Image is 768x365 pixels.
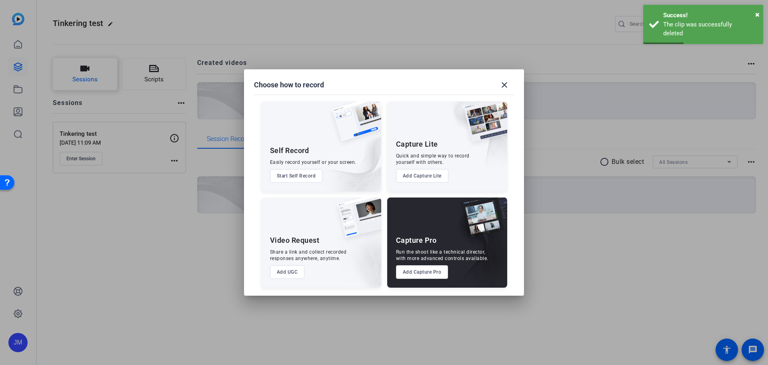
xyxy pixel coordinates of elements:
div: Quick and simple way to record yourself with others. [396,153,470,165]
div: Run the shoot like a technical director, with more advanced controls available. [396,249,488,262]
div: Easily record yourself or your screen. [270,159,356,165]
mat-icon: close [500,80,509,90]
div: Capture Lite [396,139,438,149]
button: Start Self Record [270,169,323,183]
img: self-record.png [326,101,381,149]
button: Add UGC [270,265,305,279]
div: The clip was successfully deleted [663,20,757,38]
img: embarkstudio-ugc-content.png [335,222,381,288]
img: embarkstudio-capture-pro.png [448,208,507,288]
img: embarkstudio-self-record.png [312,119,381,192]
img: capture-pro.png [454,198,507,246]
button: Add Capture Pro [396,265,448,279]
button: Close [755,8,760,20]
img: embarkstudio-capture-lite.png [436,101,507,181]
img: ugc-content.png [332,198,381,246]
img: capture-lite.png [458,101,507,150]
button: Add Capture Lite [396,169,448,183]
div: Self Record [270,146,309,155]
div: Capture Pro [396,236,437,245]
div: Video Request [270,236,320,245]
h1: Choose how to record [254,80,324,90]
div: Share a link and collect recorded responses anywhere, anytime. [270,249,347,262]
span: × [755,10,760,19]
div: Success! [663,11,757,20]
